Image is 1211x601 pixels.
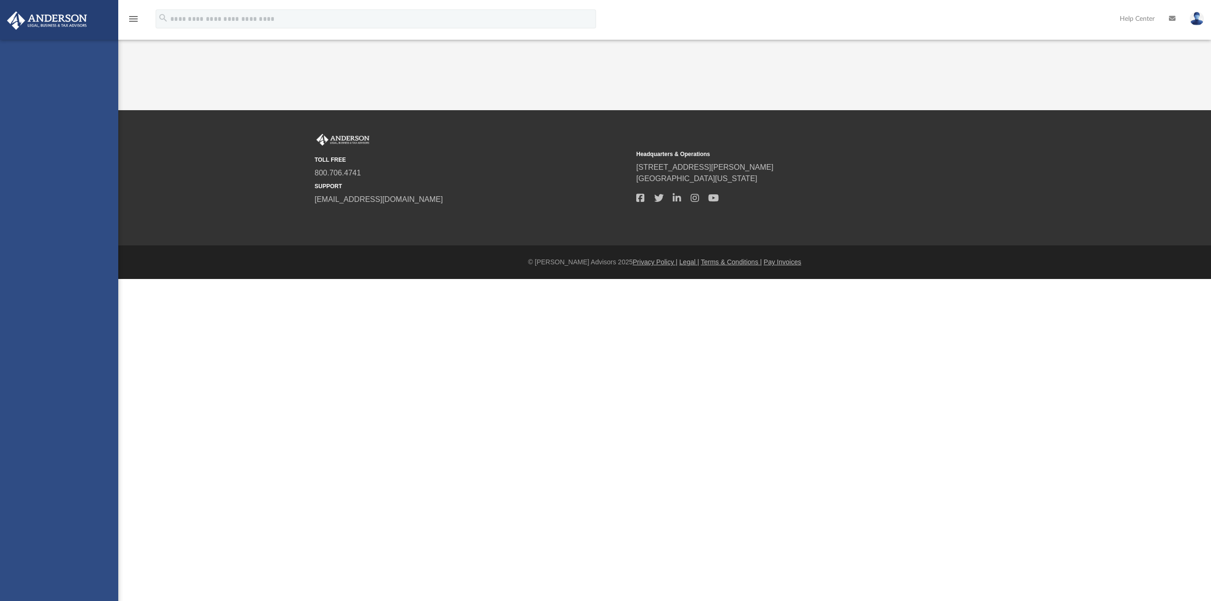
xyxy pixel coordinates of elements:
[128,18,139,25] a: menu
[701,258,762,266] a: Terms & Conditions |
[315,169,361,177] a: 800.706.4741
[128,13,139,25] i: menu
[633,258,678,266] a: Privacy Policy |
[315,195,443,203] a: [EMAIL_ADDRESS][DOMAIN_NAME]
[315,156,630,164] small: TOLL FREE
[118,257,1211,267] div: © [PERSON_NAME] Advisors 2025
[763,258,801,266] a: Pay Invoices
[315,134,371,146] img: Anderson Advisors Platinum Portal
[158,13,168,23] i: search
[315,182,630,191] small: SUPPORT
[679,258,699,266] a: Legal |
[636,163,773,171] a: [STREET_ADDRESS][PERSON_NAME]
[636,150,951,158] small: Headquarters & Operations
[1190,12,1204,26] img: User Pic
[4,11,90,30] img: Anderson Advisors Platinum Portal
[636,174,757,183] a: [GEOGRAPHIC_DATA][US_STATE]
